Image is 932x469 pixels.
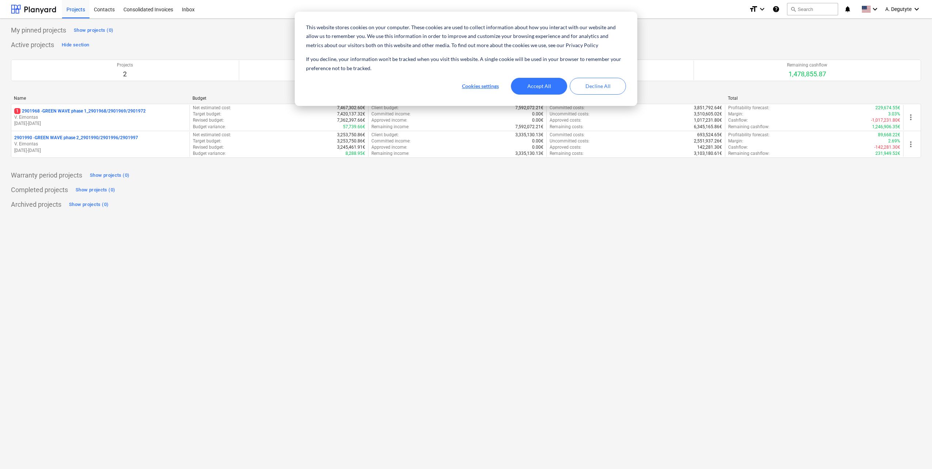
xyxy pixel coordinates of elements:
p: 231,949.52€ [875,150,900,157]
p: [DATE] - [DATE] [14,121,187,127]
span: more_vert [906,140,915,149]
span: 1 [14,108,20,114]
p: 2901990 - GREEN WAVE phase 2_2901990/2901996/2901997 [14,135,138,141]
p: Client budget : [371,132,399,138]
div: Show projects (0) [90,171,129,180]
div: Cookie banner [295,12,637,106]
p: Warranty period projects [11,171,82,180]
p: 3,510,605.02€ [694,111,722,117]
div: Show projects (0) [76,186,115,194]
i: keyboard_arrow_down [912,5,921,14]
p: 2 [117,70,133,79]
div: Name [14,96,187,101]
p: Committed income : [371,111,410,117]
p: Committed income : [371,138,410,144]
p: Approved costs : [550,144,581,150]
p: Cashflow : [728,117,748,123]
span: more_vert [906,113,915,122]
p: Client budget : [371,105,399,111]
div: Show projects (0) [74,26,113,35]
p: 3,253,750.86€ [337,132,365,138]
button: Search [787,3,838,15]
p: Approved income : [371,144,407,150]
p: V. Eimontas [14,114,187,121]
p: Remaining costs : [550,124,584,130]
div: Hide section [62,41,89,49]
p: 693,524.65€ [697,132,722,138]
p: 2,551,937.26€ [694,138,722,144]
p: 3.03% [888,111,900,117]
button: Cookies settings [452,78,508,95]
p: 7,592,072.21€ [515,105,543,111]
p: 89,668.22€ [878,132,900,138]
p: 0.00€ [532,138,543,144]
button: Hide section [60,39,91,51]
p: This website stores cookies on your computer. These cookies are used to collect information about... [306,23,626,50]
p: 8,288.95€ [345,150,365,157]
p: V. Eimontas [14,141,187,147]
p: Remaining income : [371,124,409,130]
div: 2901990 -GREEN WAVE phase 2_2901990/2901996/2901997V. Eimontas[DATE]-[DATE] [14,135,187,153]
p: Margin : [728,111,743,117]
p: Profitability forecast : [728,105,769,111]
button: Show projects (0) [74,184,117,196]
p: 2.69% [888,138,900,144]
p: If you decline, your information won’t be tracked when you visit this website. A single cookie wi... [306,55,626,73]
div: Total [728,96,901,101]
p: 7,467,302.60€ [337,105,365,111]
p: Revised budget : [193,144,224,150]
i: keyboard_arrow_down [758,5,767,14]
p: 142,281.30€ [697,144,722,150]
p: Margin : [728,138,743,144]
p: Target budget : [193,138,221,144]
div: 12901968 -GREEN WAVE phase 1_2901968/2901969/2901972V. Eimontas[DATE]-[DATE] [14,108,187,127]
button: Show projects (0) [72,24,115,36]
p: Remaining costs : [550,150,584,157]
iframe: Chat Widget [895,434,932,469]
p: Net estimated cost : [193,132,231,138]
p: [DATE] - [DATE] [14,148,187,154]
p: Remaining cashflow : [728,150,769,157]
p: Projects [117,62,133,68]
button: Decline All [570,78,626,95]
p: 3,335,130.13€ [515,132,543,138]
p: 7,592,072.21€ [515,124,543,130]
p: 0.00€ [532,111,543,117]
p: -1,017,231.80€ [871,117,900,123]
p: 3,851,792.64€ [694,105,722,111]
p: 229,674.55€ [875,105,900,111]
p: 7,362,397.66€ [337,117,365,123]
p: Budget variance : [193,124,226,130]
div: Show projects (0) [69,201,108,209]
p: Committed costs : [550,132,585,138]
p: 2901968 - GREEN WAVE phase 1_2901968/2901969/2901972 [14,108,146,114]
p: Budget variance : [193,150,226,157]
p: Target budget : [193,111,221,117]
p: Archived projects [11,200,61,209]
p: Profitability forecast : [728,132,769,138]
i: Knowledge base [772,5,780,14]
p: 0.00€ [532,144,543,150]
p: 3,103,180.61€ [694,150,722,157]
p: Approved income : [371,117,407,123]
p: Revised budget : [193,117,224,123]
span: search [790,6,796,12]
p: Approved costs : [550,117,581,123]
p: 3,253,750.86€ [337,138,365,144]
p: 57,739.66€ [343,124,365,130]
i: notifications [844,5,851,14]
i: format_size [749,5,758,14]
p: 1,478,855.87 [787,70,827,79]
p: 1,246,906.35€ [872,124,900,130]
p: Uncommitted costs : [550,138,589,144]
p: 1,017,231.80€ [694,117,722,123]
p: Uncommitted costs : [550,111,589,117]
button: Accept All [511,78,567,95]
p: 3,245,461.91€ [337,144,365,150]
button: Show projects (0) [88,169,131,181]
i: keyboard_arrow_down [871,5,879,14]
span: A. Degutyte [885,6,912,12]
p: 6,345,165.86€ [694,124,722,130]
p: Remaining cashflow [787,62,827,68]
